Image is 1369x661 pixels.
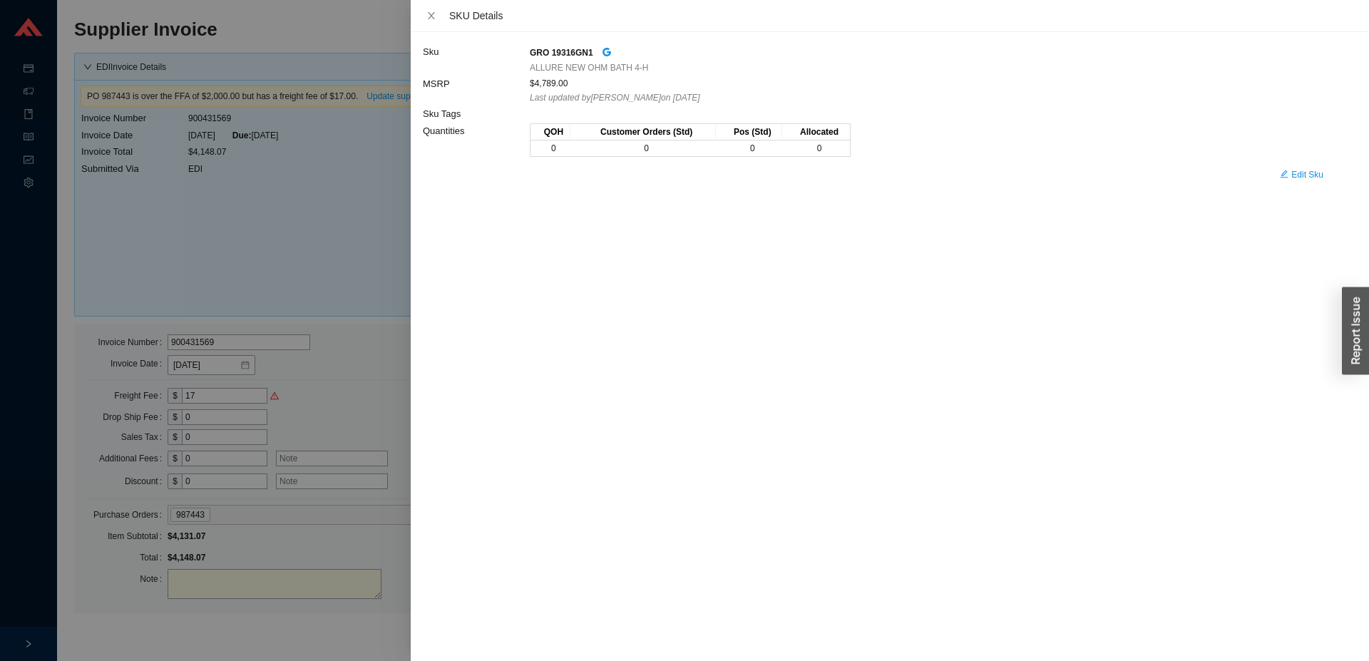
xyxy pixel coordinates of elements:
span: edit [1280,170,1288,180]
td: Sku Tags [422,106,529,123]
td: 0 [570,140,717,157]
div: SKU Details [449,8,1358,24]
i: Last updated by [PERSON_NAME] on [DATE] [530,93,700,103]
td: Sku [422,43,529,76]
td: 0 [782,140,850,157]
a: google [602,44,612,61]
th: Pos (Std) [716,124,782,140]
td: 0 [530,140,570,157]
button: editEdit Sku [1271,165,1332,185]
strong: GRO 19316GN1 [530,48,593,58]
button: Close [422,10,441,21]
th: QOH [530,124,570,140]
td: MSRP [422,76,529,106]
td: Quantities [422,123,529,165]
span: ALLURE NEW OHM BATH 4-H [530,61,648,75]
span: close [426,11,436,21]
div: $4,789.00 [530,76,1331,91]
th: Allocated [782,124,850,140]
span: google [602,47,612,57]
td: 0 [716,140,782,157]
span: Edit Sku [1291,168,1323,182]
th: Customer Orders (Std) [570,124,717,140]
